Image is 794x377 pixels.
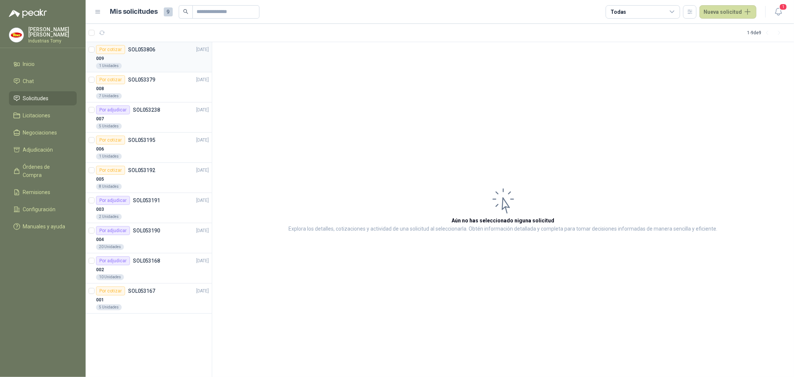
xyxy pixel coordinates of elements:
a: Configuración [9,202,77,216]
a: Órdenes de Compra [9,160,77,182]
div: 7 Unidades [96,93,122,99]
span: Negociaciones [23,129,57,137]
p: SOL053167 [128,288,155,294]
p: [DATE] [196,197,209,204]
a: Remisiones [9,185,77,199]
div: 1 - 9 de 9 [747,27,785,39]
p: Industrias Tomy [28,39,77,43]
a: Licitaciones [9,108,77,123]
div: Por cotizar [96,136,125,145]
a: Chat [9,74,77,88]
div: Todas [610,8,626,16]
div: 5 Unidades [96,304,122,310]
span: Configuración [23,205,56,213]
p: SOL053238 [133,107,160,113]
p: [DATE] [196,257,209,264]
p: [DATE] [196,46,209,53]
button: 1 [772,5,785,19]
div: Por cotizar [96,166,125,175]
div: 5 Unidades [96,123,122,129]
a: Por cotizarSOL053192[DATE] 0058 Unidades [86,163,212,193]
a: Por adjudicarSOL053190[DATE] 00420 Unidades [86,223,212,253]
div: 20 Unidades [96,244,124,250]
img: Logo peakr [9,9,47,18]
a: Por cotizarSOL053379[DATE] 0087 Unidades [86,72,212,102]
div: Por cotizar [96,75,125,84]
p: 001 [96,297,104,304]
a: Manuales y ayuda [9,219,77,234]
span: Órdenes de Compra [23,163,70,179]
p: 002 [96,266,104,273]
a: Solicitudes [9,91,77,105]
span: Inicio [23,60,35,68]
p: [DATE] [196,167,209,174]
p: Explora los detalles, cotizaciones y actividad de una solicitud al seleccionarla. Obtén informaci... [289,225,718,234]
span: Solicitudes [23,94,49,102]
div: Por cotizar [96,45,125,54]
p: [DATE] [196,76,209,83]
p: SOL053190 [133,228,160,233]
img: Company Logo [9,28,23,42]
p: [DATE] [196,227,209,234]
div: Por cotizar [96,286,125,295]
h1: Mis solicitudes [110,6,158,17]
p: SOL053379 [128,77,155,82]
p: 009 [96,55,104,62]
span: 1 [779,3,787,10]
a: Negociaciones [9,126,77,140]
a: Por adjudicarSOL053168[DATE] 00210 Unidades [86,253,212,283]
div: 1 Unidades [96,63,122,69]
p: 006 [96,146,104,153]
span: Chat [23,77,34,85]
div: 8 Unidades [96,184,122,190]
p: SOL053168 [133,258,160,263]
a: Por cotizarSOL053806[DATE] 0091 Unidades [86,42,212,72]
div: Por adjudicar [96,226,130,235]
div: Por adjudicar [96,196,130,205]
p: 008 [96,85,104,92]
p: [PERSON_NAME] [PERSON_NAME] [28,27,77,37]
h3: Aún no has seleccionado niguna solicitud [452,216,555,225]
p: [DATE] [196,107,209,114]
a: Adjudicación [9,143,77,157]
p: 005 [96,176,104,183]
div: 2 Unidades [96,214,122,220]
p: SOL053191 [133,198,160,203]
p: [DATE] [196,137,209,144]
a: Por adjudicarSOL053191[DATE] 0032 Unidades [86,193,212,223]
a: Por cotizarSOL053167[DATE] 0015 Unidades [86,283,212,314]
span: 9 [164,7,173,16]
button: Nueva solicitud [699,5,756,19]
span: Licitaciones [23,111,51,120]
div: 1 Unidades [96,153,122,159]
div: 10 Unidades [96,274,124,280]
span: search [183,9,188,14]
p: SOL053192 [128,168,155,173]
span: Adjudicación [23,146,53,154]
a: Inicio [9,57,77,71]
a: Por cotizarSOL053195[DATE] 0061 Unidades [86,133,212,163]
span: Manuales y ayuda [23,222,66,231]
div: Por adjudicar [96,256,130,265]
a: Por adjudicarSOL053238[DATE] 0075 Unidades [86,102,212,133]
div: Por adjudicar [96,105,130,114]
p: SOL053195 [128,137,155,143]
p: 003 [96,206,104,213]
p: 004 [96,236,104,243]
p: 007 [96,115,104,123]
p: [DATE] [196,288,209,295]
p: SOL053806 [128,47,155,52]
span: Remisiones [23,188,51,196]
